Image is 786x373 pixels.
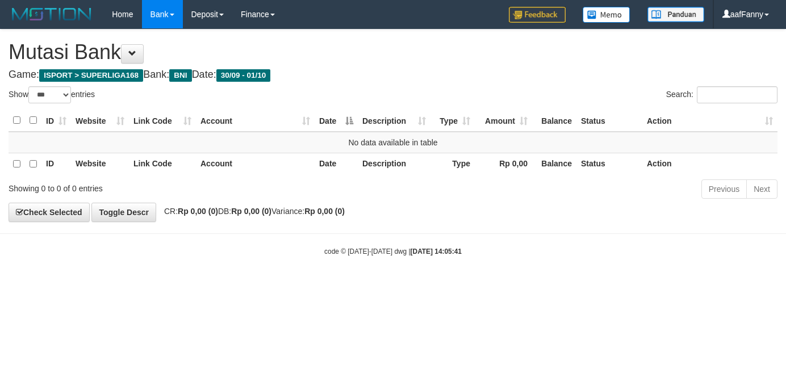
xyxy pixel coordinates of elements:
[39,69,143,82] span: ISPORT > SUPERLIGA168
[9,178,319,194] div: Showing 0 to 0 of 0 entries
[196,153,315,175] th: Account
[509,7,566,23] img: Feedback.jpg
[71,110,129,132] th: Website: activate to sort column ascending
[532,110,576,132] th: Balance
[358,153,430,175] th: Description
[475,153,532,175] th: Rp 0,00
[411,248,462,255] strong: [DATE] 14:05:41
[642,110,777,132] th: Action: activate to sort column ascending
[9,203,90,222] a: Check Selected
[532,153,576,175] th: Balance
[41,110,71,132] th: ID: activate to sort column ascending
[315,153,358,175] th: Date
[169,69,191,82] span: BNI
[9,132,777,153] td: No data available in table
[304,207,345,216] strong: Rp 0,00 (0)
[178,207,218,216] strong: Rp 0,00 (0)
[129,153,196,175] th: Link Code
[91,203,156,222] a: Toggle Descr
[315,110,358,132] th: Date: activate to sort column descending
[666,86,777,103] label: Search:
[71,153,129,175] th: Website
[697,86,777,103] input: Search:
[196,110,315,132] th: Account: activate to sort column ascending
[9,6,95,23] img: MOTION_logo.png
[158,207,345,216] span: CR: DB: Variance:
[9,41,777,64] h1: Mutasi Bank
[28,86,71,103] select: Showentries
[129,110,196,132] th: Link Code: activate to sort column ascending
[231,207,271,216] strong: Rp 0,00 (0)
[358,110,430,132] th: Description: activate to sort column ascending
[9,86,95,103] label: Show entries
[701,179,747,199] a: Previous
[475,110,532,132] th: Amount: activate to sort column ascending
[324,248,462,255] small: code © [DATE]-[DATE] dwg |
[576,110,642,132] th: Status
[583,7,630,23] img: Button%20Memo.svg
[216,69,271,82] span: 30/09 - 01/10
[430,110,475,132] th: Type: activate to sort column ascending
[430,153,475,175] th: Type
[642,153,777,175] th: Action
[746,179,777,199] a: Next
[576,153,642,175] th: Status
[647,7,704,22] img: panduan.png
[41,153,71,175] th: ID
[9,69,777,81] h4: Game: Bank: Date:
